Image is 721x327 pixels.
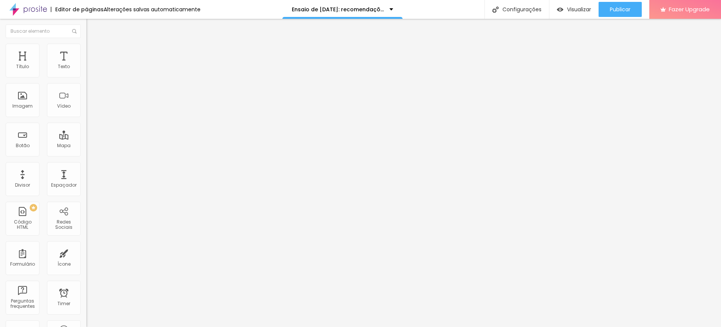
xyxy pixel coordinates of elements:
div: Ícone [57,262,71,267]
img: Icone [72,29,77,33]
img: Icone [492,6,499,13]
div: Timer [57,301,70,306]
div: Imagem [12,103,33,109]
span: Fazer Upgrade [669,6,710,12]
div: Alterações salvas automaticamente [104,7,201,12]
div: Título [16,64,29,69]
div: Perguntas frequentes [8,298,37,309]
div: Vídeo [57,103,71,109]
div: Mapa [57,143,71,148]
div: Divisor [15,183,30,188]
span: Visualizar [567,6,591,12]
input: Buscar elemento [6,24,81,38]
div: Redes Sociais [49,219,78,230]
div: Editor de páginas [51,7,104,12]
button: Visualizar [549,2,599,17]
div: Botão [16,143,30,148]
span: Publicar [610,6,630,12]
div: Formulário [10,262,35,267]
div: Texto [58,64,70,69]
button: Publicar [599,2,642,17]
p: Ensaio de [DATE]: recomendações :) [292,7,384,12]
div: Código HTML [8,219,37,230]
iframe: Editor [86,19,721,327]
img: view-1.svg [557,6,563,13]
div: Espaçador [51,183,77,188]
